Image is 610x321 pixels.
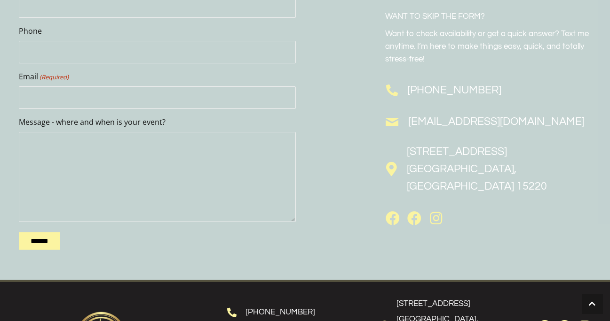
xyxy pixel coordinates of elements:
[385,211,400,226] a: Facebook
[407,146,547,192] a: [STREET_ADDRESS][GEOGRAPHIC_DATA], [GEOGRAPHIC_DATA] 15220
[385,12,485,21] span: WANT TO SKIP THE FORM?
[39,72,69,82] span: (Required)
[385,30,589,63] span: Want to check availability or get a quick answer? Text me anytime. I’m here to make things easy, ...
[428,211,444,226] a: Instagram
[19,71,296,83] label: Email
[19,25,296,38] label: Phone
[19,116,296,129] label: Message - where and when is your event?
[246,308,315,316] a: [PHONE_NUMBER]
[408,116,585,127] a: [EMAIL_ADDRESS][DOMAIN_NAME]
[407,84,501,96] a: [PHONE_NUMBER]
[407,211,422,226] a: Facebook (videography)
